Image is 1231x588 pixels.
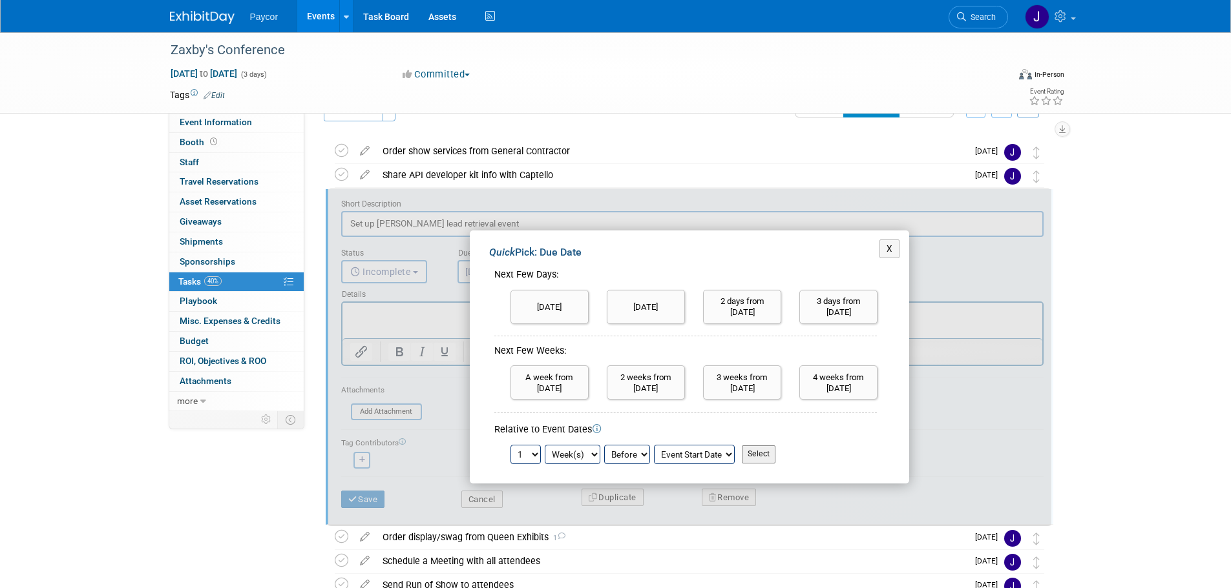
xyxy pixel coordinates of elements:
[180,356,266,366] span: ROI, Objectives & ROO
[353,531,376,543] a: edit
[703,365,781,400] input: 3 weeks from [DATE]
[169,352,304,371] a: ROI, Objectives & ROO
[180,336,209,346] span: Budget
[1034,70,1064,79] div: In-Person
[799,365,878,400] input: 4 weeks from [DATE]
[166,39,989,62] div: Zaxby's Conference
[180,216,222,227] span: Giveaways
[975,147,1004,156] span: [DATE]
[169,272,304,292] a: Tasks40%
[353,145,376,157] a: edit
[180,196,257,207] span: Asset Reservations
[1025,5,1049,29] img: Jenny Campbell
[7,5,693,17] body: Rich Text Area. Press ALT-0 for help.
[169,292,304,311] a: Playbook
[510,365,589,400] input: A week from [DATE]
[170,11,235,24] img: ExhibitDay
[949,6,1008,28] a: Search
[1033,170,1040,183] i: Move task
[494,269,877,282] div: Next Few Days:
[178,276,222,287] span: Tasks
[180,137,220,147] span: Booth
[277,411,304,428] td: Toggle Event Tabs
[703,290,781,324] input: 2 days from [DATE]
[169,252,304,272] a: Sponsorships
[1033,147,1040,159] i: Move task
[250,12,279,22] span: Paycor
[204,91,225,100] a: Edit
[169,192,304,212] a: Asset Reservations
[376,526,967,548] div: Order display/swag from Queen Exhibits
[398,68,475,81] button: Committed
[607,365,685,400] input: 2 weeks from [DATE]
[510,290,589,324] input: [DATE]
[494,423,877,437] div: Relative to Event Dates
[1019,69,1032,79] img: Format-Inperson.png
[169,133,304,152] a: Booth
[1004,168,1021,185] img: Jenny Campbell
[353,555,376,567] a: edit
[169,212,304,232] a: Giveaways
[376,164,967,186] div: Share API developer kit info with Captello
[170,88,225,101] td: Tags
[879,239,900,258] button: X
[169,392,304,411] a: more
[376,550,967,572] div: Schedule a Meeting with all attendees
[169,172,304,192] a: Travel Reservations
[207,137,220,147] span: Booth not reserved yet
[353,169,376,181] a: edit
[1029,88,1064,95] div: Event Rating
[742,445,775,463] input: Select
[169,372,304,391] a: Attachments
[180,316,280,326] span: Misc. Expenses & Credits
[180,157,199,167] span: Staff
[494,345,877,358] div: Next Few Weeks:
[198,68,210,79] span: to
[1033,532,1040,545] i: Move task
[180,296,217,306] span: Playbook
[240,70,267,79] span: (3 days)
[170,68,238,79] span: [DATE] [DATE]
[255,411,278,428] td: Personalize Event Tab Strip
[975,556,1004,565] span: [DATE]
[549,534,565,542] span: 1
[975,532,1004,542] span: [DATE]
[180,176,258,187] span: Travel Reservations
[180,376,231,386] span: Attachments
[966,12,996,22] span: Search
[489,245,890,260] div: Pick: Due Date
[169,312,304,331] a: Misc. Expenses & Credits
[932,67,1065,86] div: Event Format
[180,117,252,127] span: Event Information
[607,290,685,324] input: [DATE]
[169,153,304,172] a: Staff
[799,290,878,324] input: 3 days from [DATE]
[180,236,223,247] span: Shipments
[975,170,1004,179] span: [DATE]
[1033,556,1040,569] i: Move task
[180,256,235,267] span: Sponsorships
[177,396,198,406] span: more
[1004,530,1021,547] img: Jenny Campbell
[1004,144,1021,161] img: Jenny Campbell
[169,232,304,252] a: Shipments
[376,140,967,162] div: Order show services from General Contractor
[169,113,304,132] a: Event Information
[169,332,304,351] a: Budget
[489,246,515,258] i: Quick
[204,276,222,286] span: 40%
[1004,554,1021,571] img: Jenny Campbell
